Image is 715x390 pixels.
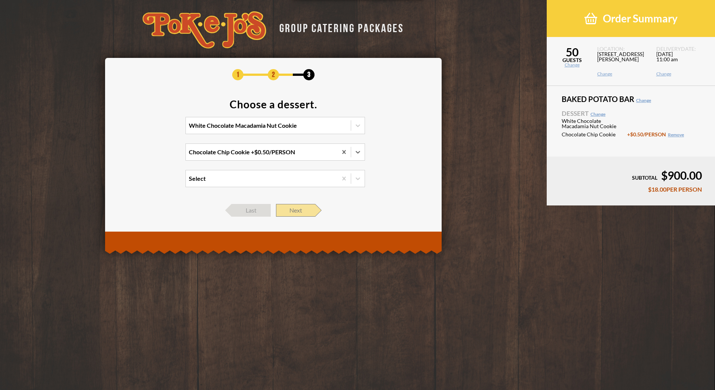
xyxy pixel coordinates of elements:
[232,69,243,80] span: 1
[597,46,647,52] span: LOCATION:
[268,69,279,80] span: 2
[189,149,295,155] div: Chocolate Chip Cookie +$0.50/PERSON
[656,52,706,72] span: [DATE] 11:00 am
[560,170,702,181] div: $900.00
[562,95,700,103] span: Baked Potato Bar
[547,46,597,58] span: 50
[189,123,297,129] div: White Chocolate Macadamia Nut Cookie
[276,204,315,217] span: Next
[603,12,678,25] span: Order Summary
[668,132,684,137] a: Remove
[142,11,266,49] img: logo-34603ddf.svg
[562,132,627,137] span: Chocolate Chip Cookie
[597,52,647,72] span: [STREET_ADDRESS][PERSON_NAME]
[562,110,700,117] span: Dessert
[632,174,657,181] span: SUBTOTAL
[656,46,706,52] span: DELIVERY DATE:
[231,204,271,217] span: Last
[590,111,605,117] a: Change
[584,12,597,25] img: shopping-basket-3cad201a.png
[562,118,627,129] span: White Chocolate Macadamia Nut Cookie
[303,69,314,80] span: 3
[656,72,706,76] a: Change
[189,176,206,182] div: Select
[597,72,647,76] a: Change
[636,97,651,103] a: Change
[547,58,597,63] span: GUESTS
[627,131,684,137] span: +$0.50 /PERSON
[560,186,702,192] div: $18.00 PER PERSON
[274,19,404,34] div: GROUP CATERING PACKAGES
[230,99,317,109] div: Choose a dessert.
[547,63,597,67] a: Change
